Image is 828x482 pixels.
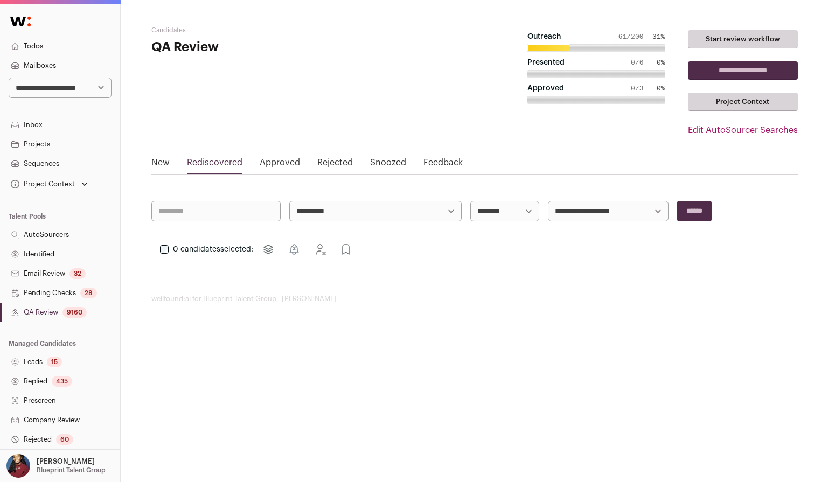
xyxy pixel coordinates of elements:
[151,156,170,173] a: New
[151,39,367,56] h1: QA Review
[688,93,798,111] a: Project Context
[317,156,353,173] a: Rejected
[37,457,95,466] p: [PERSON_NAME]
[4,11,37,32] img: Wellfound
[37,466,106,474] p: Blueprint Talent Group
[283,239,305,260] button: Snooze
[688,124,798,137] a: Edit AutoSourcer Searches
[52,376,72,387] div: 435
[80,288,97,298] div: 28
[151,295,798,303] footer: wellfound:ai for Blueprint Talent Group - [PERSON_NAME]
[423,156,463,173] a: Feedback
[6,454,30,478] img: 10010497-medium_jpg
[47,357,62,367] div: 15
[9,180,75,188] div: Project Context
[173,246,220,253] span: 0 candidates
[514,26,679,113] button: Outreach 61/200 31% Presented 0/6 0% Approved 0/3 0%
[260,156,300,173] a: Approved
[187,156,242,173] a: Rediscovered
[370,156,406,173] a: Snoozed
[9,177,90,192] button: Open dropdown
[56,434,73,445] div: 60
[62,307,87,318] div: 9160
[258,239,279,260] button: Move to project
[309,239,331,260] button: Reject
[151,26,367,34] h2: Candidates
[173,244,253,255] span: selected:
[688,30,798,48] a: Start review workflow
[335,239,357,260] button: Approve
[69,268,86,279] div: 32
[4,454,108,478] button: Open dropdown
